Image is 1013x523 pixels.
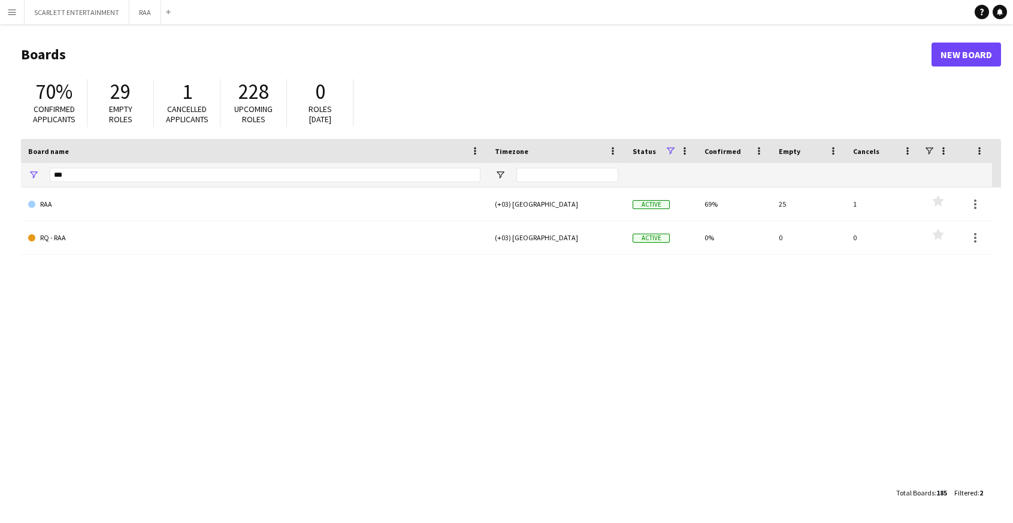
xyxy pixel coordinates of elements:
[704,147,741,156] span: Confirmed
[238,78,269,105] span: 228
[853,147,879,156] span: Cancels
[50,168,480,182] input: Board name Filter Input
[633,200,670,209] span: Active
[495,170,506,180] button: Open Filter Menu
[779,147,800,156] span: Empty
[35,78,72,105] span: 70%
[28,221,480,255] a: RQ - RAA
[495,147,528,156] span: Timezone
[166,104,208,125] span: Cancelled applicants
[896,488,935,497] span: Total Boards
[516,168,618,182] input: Timezone Filter Input
[979,488,983,497] span: 2
[896,481,947,504] div: :
[954,488,978,497] span: Filtered
[309,104,332,125] span: Roles [DATE]
[129,1,161,24] button: RAA
[28,170,39,180] button: Open Filter Menu
[772,221,846,254] div: 0
[633,234,670,243] span: Active
[932,43,1001,66] a: New Board
[697,221,772,254] div: 0%
[234,104,273,125] span: Upcoming roles
[954,481,983,504] div: :
[772,188,846,220] div: 25
[697,188,772,220] div: 69%
[28,147,69,156] span: Board name
[315,78,325,105] span: 0
[110,78,131,105] span: 29
[488,221,625,254] div: (+03) [GEOGRAPHIC_DATA]
[182,78,192,105] span: 1
[25,1,129,24] button: SCARLETT ENTERTAINMENT
[936,488,947,497] span: 185
[33,104,75,125] span: Confirmed applicants
[633,147,656,156] span: Status
[488,188,625,220] div: (+03) [GEOGRAPHIC_DATA]
[846,221,920,254] div: 0
[109,104,132,125] span: Empty roles
[846,188,920,220] div: 1
[21,46,932,64] h1: Boards
[28,188,480,221] a: RAA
